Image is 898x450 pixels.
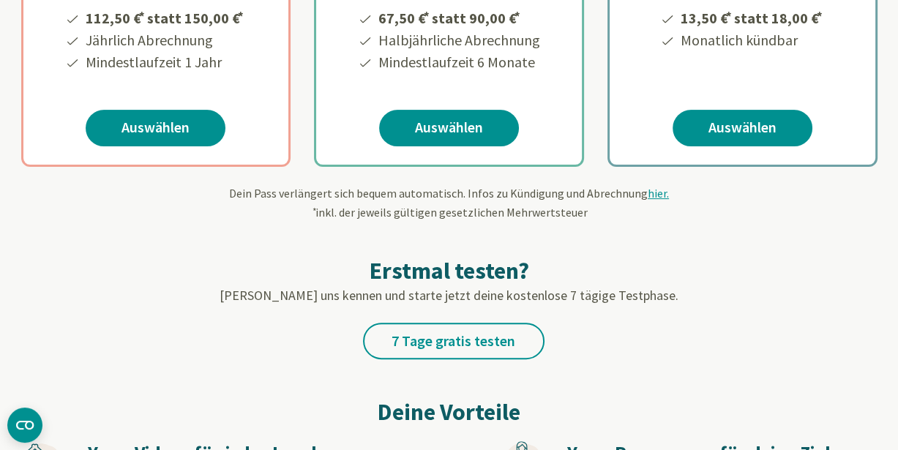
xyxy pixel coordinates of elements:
button: CMP-Widget öffnen [7,408,42,443]
li: Monatlich kündbar [678,29,825,51]
h2: Erstmal testen? [21,256,878,285]
li: Jährlich Abrechnung [83,29,246,51]
span: hier. [648,186,669,200]
li: 67,50 € statt 90,00 € [376,4,540,29]
li: Halbjährliche Abrechnung [376,29,540,51]
p: [PERSON_NAME] uns kennen und starte jetzt deine kostenlose 7 tägige Testphase. [21,285,878,305]
a: Auswählen [673,110,812,146]
a: 7 Tage gratis testen [363,323,545,359]
a: Auswählen [86,110,225,146]
div: Dein Pass verlängert sich bequem automatisch. Infos zu Kündigung und Abrechnung [21,184,878,221]
li: Mindestlaufzeit 1 Jahr [83,51,246,73]
a: Auswählen [379,110,519,146]
h2: Deine Vorteile [21,394,878,430]
li: Mindestlaufzeit 6 Monate [376,51,540,73]
li: 13,50 € statt 18,00 € [678,4,825,29]
li: 112,50 € statt 150,00 € [83,4,246,29]
span: inkl. der jeweils gültigen gesetzlichen Mehrwertsteuer [311,205,588,220]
